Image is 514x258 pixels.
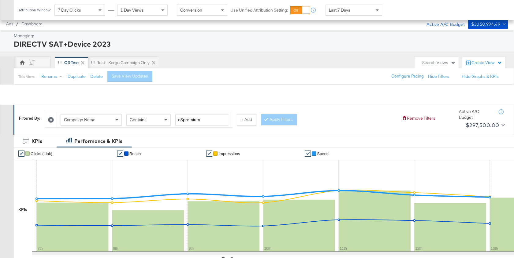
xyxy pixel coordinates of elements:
button: Configure Pacing [387,71,428,82]
button: Duplicate [68,74,86,79]
div: DIRECTV SAT+Device 2023 [14,39,506,49]
button: Delete [90,74,103,79]
a: Dashboard [21,21,43,26]
div: Drag to reorder tab [58,61,61,64]
span: Last 7 Days [329,7,350,13]
button: Hide Graphs & KPIs [462,74,499,79]
div: Drag to reorder tab [91,61,95,64]
span: Campaign Name [64,117,95,122]
div: Q3 Test [64,60,79,66]
button: Rename [37,71,69,82]
button: + Add [237,114,256,125]
a: ✔ [117,151,123,157]
a: ✔ [206,151,212,157]
input: Enter a search term [175,114,228,125]
button: $297,500.00 [463,120,506,130]
label: Use Unified Attribution Setting: [230,7,288,13]
div: AJ [29,61,35,67]
div: This View: [18,74,35,79]
span: 1 Day Views [121,7,144,13]
div: KPIs [18,207,27,213]
span: Clicks (Link) [31,151,52,156]
span: Reach [129,151,141,156]
span: Impressions [218,151,240,156]
span: / [13,21,21,26]
div: Performance & KPIs [74,138,122,145]
button: Remove Filters [402,115,435,121]
span: 7 Day Clicks [58,7,81,13]
div: Create View [471,60,502,66]
div: Active A/C Budget [420,19,465,28]
div: Active A/C Budget [459,109,493,120]
div: Test - Kargo Campaign Only [97,60,150,66]
span: Ads [6,21,13,26]
div: Managing: [14,33,506,39]
div: Search Views [422,60,456,66]
a: ✔ [18,151,24,157]
div: Attribution Window: [18,8,51,12]
div: Filtered By: [19,115,40,121]
button: Hide Filters [428,74,449,79]
a: ✔ [305,151,311,157]
div: $297,500.00 [466,121,499,130]
span: Contains [130,117,147,122]
span: Conversion [180,7,202,13]
div: KPIs [32,138,42,145]
button: $3,150,994.49 [468,19,508,29]
span: Spend [317,151,329,156]
div: $3,150,994.49 [471,20,500,28]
